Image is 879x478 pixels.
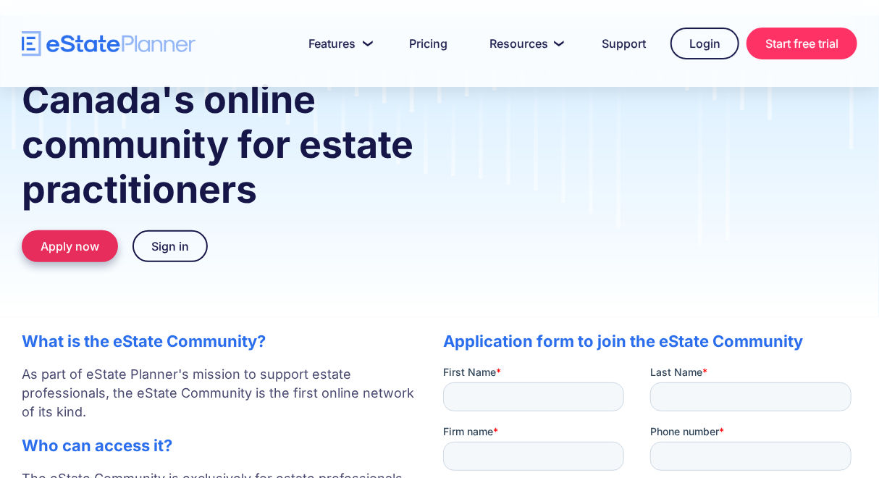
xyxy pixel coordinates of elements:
[22,230,118,262] a: Apply now
[207,1,259,13] span: Last Name
[22,365,414,422] p: As part of eState Planner's mission to support estate professionals, the eState Community is the ...
[443,332,857,351] h2: Application form to join the eState Community
[392,29,465,58] a: Pricing
[472,29,577,58] a: Resources
[746,28,857,59] a: Start free trial
[584,29,663,58] a: Support
[670,28,739,59] a: Login
[133,230,208,262] a: Sign in
[291,29,384,58] a: Features
[22,436,414,455] h2: Who can access it?
[22,31,195,56] a: home
[22,77,413,212] strong: Canada's online community for estate practitioners
[207,60,276,72] span: Phone number
[22,332,414,351] h2: What is the eState Community?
